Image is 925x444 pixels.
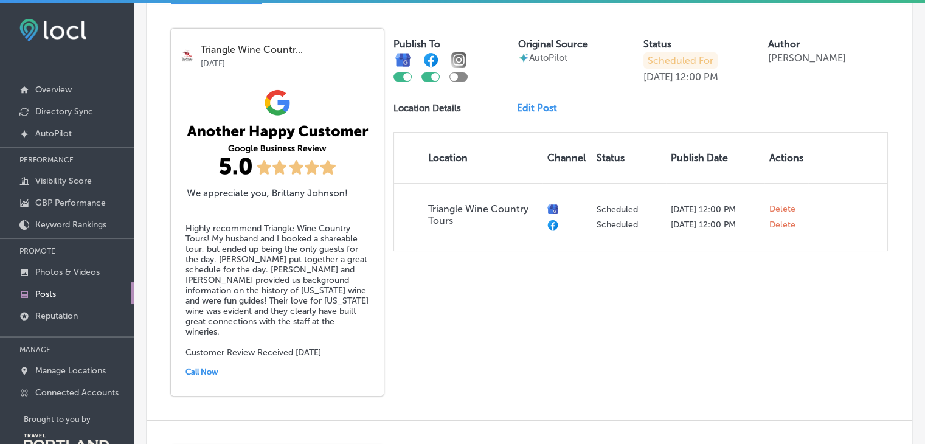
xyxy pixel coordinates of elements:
p: 12:00 PM [676,71,718,83]
a: Edit Post [517,102,567,114]
p: Manage Locations [35,366,106,376]
span: Delete [769,220,795,231]
p: GBP Performance [35,198,106,208]
img: fda3e92497d09a02dc62c9cd864e3231.png [19,19,86,41]
img: logo [179,48,195,63]
p: [DATE] 12:00 PM [671,204,760,215]
img: 67e0bab7-31d1-4073-afc0-305b817a986f.png [171,82,384,204]
p: Directory Sync [35,106,93,117]
th: Location [394,133,542,183]
p: Reputation [35,311,78,321]
p: Photos & Videos [35,267,100,277]
th: Actions [764,133,808,183]
p: AutoPilot [35,128,72,139]
p: Scheduled For [643,52,718,69]
th: Status [592,133,666,183]
h5: Highly recommend Triangle Wine Country Tours! My husband and I booked a shareable tour, but ended... [185,223,369,358]
p: AutoPilot [529,52,567,63]
p: Scheduled [597,204,661,215]
p: Overview [35,85,72,95]
p: Triangle Wine Countr... [201,44,375,55]
p: [DATE] [201,55,375,68]
p: Connected Accounts [35,387,119,398]
p: [DATE] [643,71,673,83]
label: Status [643,38,671,50]
p: Scheduled [597,220,661,230]
p: Triangle Wine Country Tours [428,203,538,226]
p: [DATE] 12:00 PM [671,220,760,230]
label: Original Source [518,38,588,50]
p: Brought to you by [24,415,134,424]
p: Location Details [393,103,461,114]
p: Keyword Rankings [35,220,106,230]
span: Delete [769,204,795,215]
img: autopilot-icon [518,52,529,63]
p: Visibility Score [35,176,92,186]
label: Author [768,38,800,50]
th: Publish Date [666,133,764,183]
label: Publish To [393,38,440,50]
p: Posts [35,289,56,299]
p: [PERSON_NAME] [768,52,846,64]
th: Channel [542,133,592,183]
